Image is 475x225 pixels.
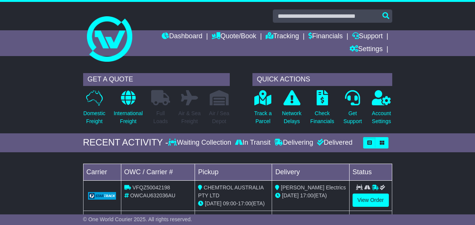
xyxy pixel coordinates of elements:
[310,109,334,125] p: Check Financials
[353,194,389,207] a: View Order
[83,137,169,148] div: RECENT ACTIVITY -
[198,200,269,208] div: - (ETA)
[315,139,353,147] div: Delivered
[168,139,233,147] div: Waiting Collection
[83,73,230,86] div: GET A QUOTE
[83,164,121,180] td: Carrier
[198,184,263,198] span: CHEMTROL AUSTRALIA PTY LTD
[352,30,383,43] a: Support
[88,192,116,200] img: GetCarrierServiceLogo
[310,90,334,130] a: CheckFinancials
[238,200,251,206] span: 17:00
[372,109,391,125] p: Account Settings
[83,90,106,130] a: DomesticFreight
[121,164,195,180] td: OWC / Carrier #
[254,109,272,125] p: Track a Parcel
[282,109,301,125] p: Network Delays
[205,200,221,206] span: [DATE]
[223,200,236,206] span: 09:00
[254,90,272,130] a: Track aParcel
[282,192,299,198] span: [DATE]
[343,90,362,130] a: GetSupport
[195,164,272,180] td: Pickup
[300,192,313,198] span: 17:00
[113,90,143,130] a: InternationalFreight
[84,109,105,125] p: Domestic Freight
[151,109,170,125] p: Full Loads
[233,139,272,147] div: In Transit
[343,109,362,125] p: Get Support
[371,90,391,130] a: AccountSettings
[275,192,346,200] div: (ETA)
[252,73,392,86] div: QUICK ACTIONS
[350,43,383,56] a: Settings
[266,30,299,43] a: Tracking
[132,184,170,191] span: VFQZ50042198
[114,109,143,125] p: International Freight
[282,90,302,130] a: NetworkDelays
[272,139,315,147] div: Delivering
[281,184,346,191] span: [PERSON_NAME] Electrics
[272,164,349,180] td: Delivery
[212,30,256,43] a: Quote/Book
[308,30,343,43] a: Financials
[162,30,202,43] a: Dashboard
[349,164,392,180] td: Status
[209,109,229,125] p: Air / Sea Depot
[130,192,175,198] span: OWCAU632036AU
[83,216,192,222] span: © One World Courier 2025. All rights reserved.
[178,109,201,125] p: Air & Sea Freight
